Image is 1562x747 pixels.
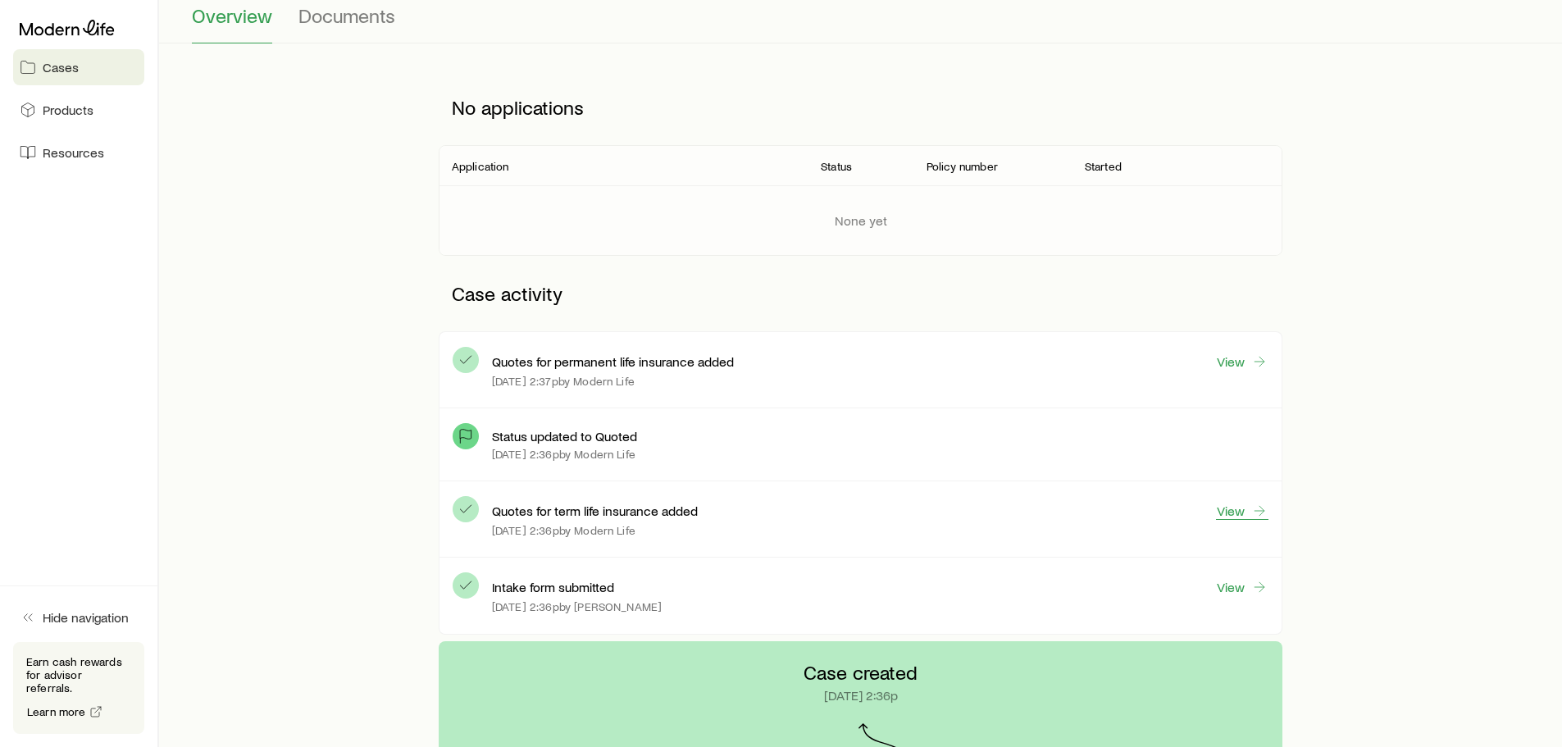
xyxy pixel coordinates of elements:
[927,160,998,173] p: Policy number
[492,353,734,370] p: Quotes for permanent life insurance added
[439,269,1282,318] p: Case activity
[824,687,898,704] p: [DATE] 2:36p
[13,49,144,85] a: Cases
[492,503,698,519] p: Quotes for term life insurance added
[43,144,104,161] span: Resources
[26,655,131,695] p: Earn cash rewards for advisor referrals.
[13,134,144,171] a: Resources
[1216,353,1268,371] a: View
[492,524,635,537] p: [DATE] 2:36p by Modern Life
[1216,578,1268,596] a: View
[192,4,272,27] span: Overview
[804,661,918,684] p: Case created
[13,92,144,128] a: Products
[1085,160,1122,173] p: Started
[27,706,86,717] span: Learn more
[192,4,1529,43] div: Case details tabs
[1216,502,1268,520] a: View
[452,160,509,173] p: Application
[298,4,395,27] span: Documents
[439,83,1282,132] p: No applications
[43,59,79,75] span: Cases
[492,448,635,461] p: [DATE] 2:36p by Modern Life
[492,428,637,444] p: Status updated to Quoted
[13,642,144,734] div: Earn cash rewards for advisor referrals.Learn more
[492,600,662,613] p: [DATE] 2:36p by [PERSON_NAME]
[492,579,614,595] p: Intake form submitted
[43,102,93,118] span: Products
[835,212,887,229] p: None yet
[13,599,144,635] button: Hide navigation
[492,375,635,388] p: [DATE] 2:37p by Modern Life
[821,160,852,173] p: Status
[43,609,129,626] span: Hide navigation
